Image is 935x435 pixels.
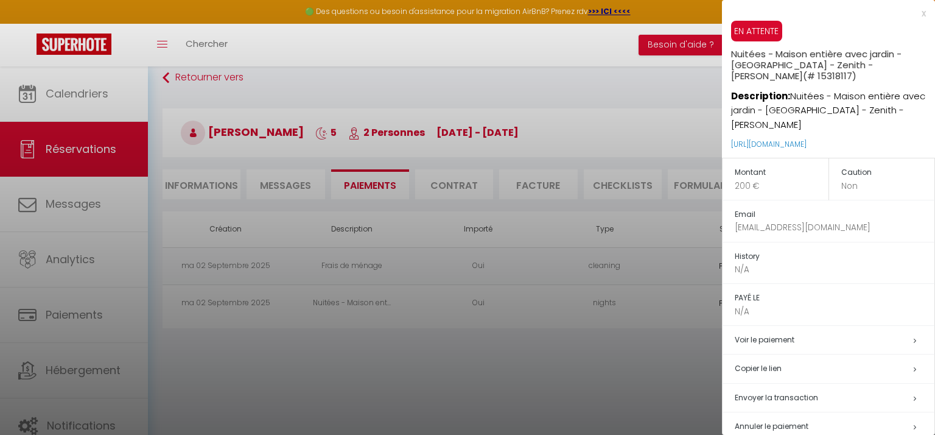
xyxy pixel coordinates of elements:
[735,250,934,264] h5: History
[722,6,926,21] div: x
[731,21,782,41] span: EN ATTENTE
[731,82,935,132] p: Nuitées - Maison entière avec jardin - [GEOGRAPHIC_DATA] - Zenith - [PERSON_NAME]
[803,69,856,82] span: (# 15318117)
[731,139,807,149] a: [URL][DOMAIN_NAME]
[735,263,934,276] p: N/A
[735,180,828,193] p: 200 €
[735,305,934,318] p: N/A
[735,421,808,431] span: Annuler le paiement
[841,166,935,180] h5: Caution
[735,221,934,234] p: [EMAIL_ADDRESS][DOMAIN_NAME]
[735,362,934,376] h5: Copier le lien
[731,41,935,82] h5: Nuitées - Maison entière avec jardin - [GEOGRAPHIC_DATA] - Zenith - [PERSON_NAME]
[841,180,935,193] p: Non
[735,392,818,403] span: Envoyer la transaction
[735,291,934,305] h5: PAYÉ LE
[735,208,934,222] h5: Email
[735,166,828,180] h5: Montant
[731,90,790,102] strong: Description:
[735,334,794,345] a: Voir le paiement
